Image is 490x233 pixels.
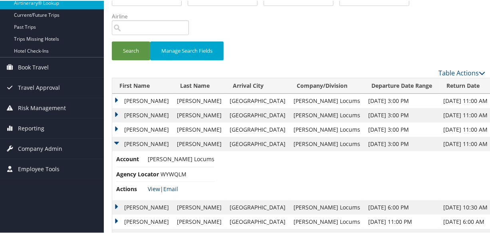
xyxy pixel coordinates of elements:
[290,122,364,136] td: [PERSON_NAME] Locums
[173,136,226,150] td: [PERSON_NAME]
[112,122,173,136] td: [PERSON_NAME]
[290,214,364,228] td: [PERSON_NAME] Locums
[364,199,439,214] td: [DATE] 6:00 PM
[364,122,439,136] td: [DATE] 3:00 PM
[226,214,290,228] td: [GEOGRAPHIC_DATA]
[148,184,160,192] a: View
[116,154,146,163] span: Account
[163,184,178,192] a: Email
[116,169,159,178] span: Agency Locator
[112,12,195,20] label: Airline
[290,136,364,150] td: [PERSON_NAME] Locums
[112,199,173,214] td: [PERSON_NAME]
[148,154,214,162] span: [PERSON_NAME] Locums
[290,93,364,107] td: [PERSON_NAME] Locums
[364,214,439,228] td: [DATE] 11:00 PM
[290,199,364,214] td: [PERSON_NAME] Locums
[173,199,226,214] td: [PERSON_NAME]
[148,184,178,192] span: |
[112,41,150,59] button: Search
[226,107,290,122] td: [GEOGRAPHIC_DATA]
[226,199,290,214] td: [GEOGRAPHIC_DATA]
[18,57,49,77] span: Book Travel
[226,122,290,136] td: [GEOGRAPHIC_DATA]
[364,136,439,150] td: [DATE] 3:00 PM
[18,158,60,178] span: Employee Tools
[226,136,290,150] td: [GEOGRAPHIC_DATA]
[226,93,290,107] td: [GEOGRAPHIC_DATA]
[226,77,290,93] th: Arrival City: activate to sort column ascending
[364,107,439,122] td: [DATE] 3:00 PM
[150,41,224,59] button: Manage Search Fields
[18,77,60,97] span: Travel Approval
[364,77,439,93] th: Departure Date Range: activate to sort column ascending
[112,107,173,122] td: [PERSON_NAME]
[18,138,62,158] span: Company Admin
[161,170,186,177] span: WYWQLM
[112,93,173,107] td: [PERSON_NAME]
[364,93,439,107] td: [DATE] 3:00 PM
[18,97,66,117] span: Risk Management
[173,93,226,107] td: [PERSON_NAME]
[438,68,485,77] a: Table Actions
[112,77,173,93] th: First Name: activate to sort column ascending
[290,77,364,93] th: Company/Division
[116,184,146,193] span: Actions
[173,122,226,136] td: [PERSON_NAME]
[173,77,226,93] th: Last Name: activate to sort column ascending
[290,107,364,122] td: [PERSON_NAME] Locums
[18,118,44,138] span: Reporting
[112,136,173,150] td: [PERSON_NAME]
[173,214,226,228] td: [PERSON_NAME]
[173,107,226,122] td: [PERSON_NAME]
[112,214,173,228] td: [PERSON_NAME]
